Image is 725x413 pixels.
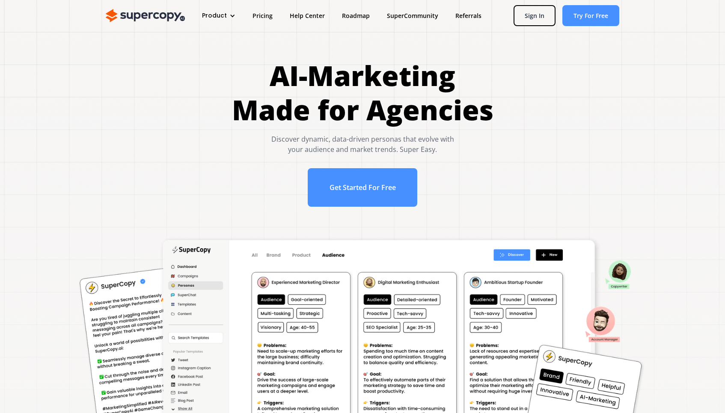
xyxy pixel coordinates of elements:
a: Sign In [514,5,556,26]
a: Roadmap [333,8,378,24]
div: Product [202,11,227,20]
h1: AI-Marketing Made for Agencies [232,59,493,127]
a: Help Center [281,8,333,24]
a: Get Started For Free [308,168,418,207]
a: SuperCommunity [378,8,447,24]
a: Pricing [244,8,281,24]
a: Try For Free [562,5,619,26]
div: Product [193,8,244,24]
div: Discover dynamic, data-driven personas that evolve with your audience and market trends. Super Easy. [232,134,493,155]
a: Referrals [447,8,490,24]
